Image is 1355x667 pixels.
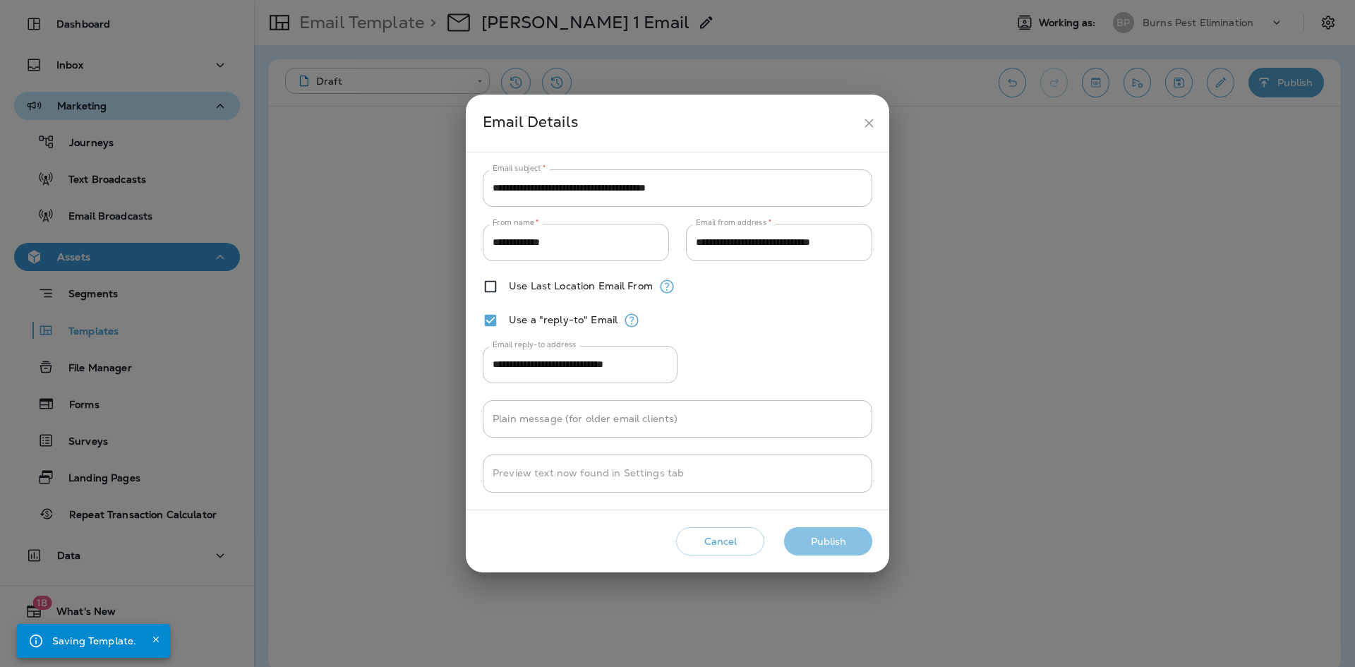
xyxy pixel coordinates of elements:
[52,628,136,654] div: Saving Template.
[696,217,771,228] label: Email from address
[509,314,618,325] label: Use a "reply-to" Email
[493,339,577,350] label: Email reply-to address
[676,527,764,556] button: Cancel
[483,110,856,136] div: Email Details
[509,280,653,292] label: Use Last Location Email From
[784,527,872,556] button: Publish
[493,217,539,228] label: From name
[856,110,882,136] button: close
[493,163,546,174] label: Email subject
[147,631,164,648] button: Close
